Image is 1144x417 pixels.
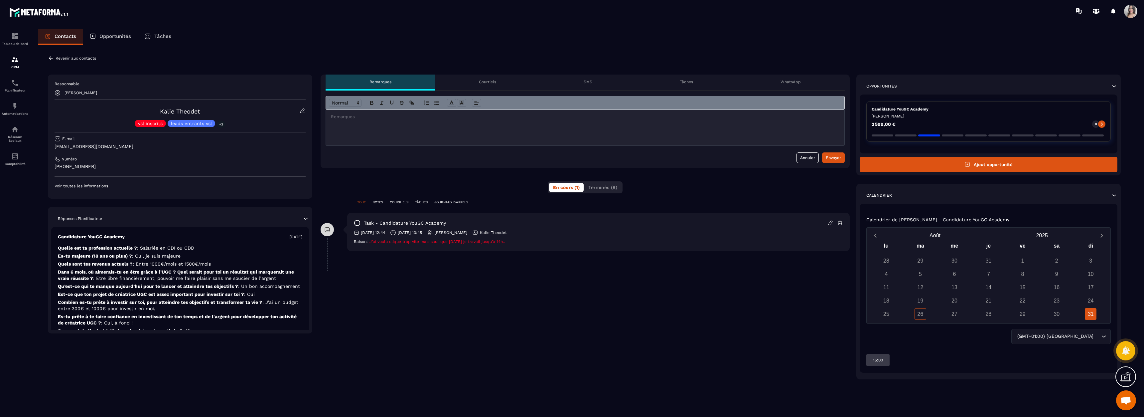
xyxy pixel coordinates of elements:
p: Automatisations [2,112,28,115]
p: Candidature YouGC Academy [58,234,125,240]
p: Réponses Planificateur [58,216,102,221]
div: 5 [915,268,926,280]
p: [PHONE_NUMBER] [55,163,306,170]
div: 21 [983,295,994,307]
img: scheduler [11,79,19,87]
p: Calendrier de [PERSON_NAME] - Candidature YouGC Academy [866,217,1009,222]
p: Combien es-tu prête à investir sur toi, pour atteindre tes objectifs et transformer ta vie ? [58,299,302,312]
p: Responsable [55,81,306,87]
div: 29 [1017,308,1028,320]
p: TOUT [357,200,366,205]
div: 22 [1017,295,1028,307]
button: Open months overlay [882,230,989,241]
p: JOURNAUX D'APPELS [434,200,468,205]
div: 19 [915,295,926,307]
a: Ouvrir le chat [1116,390,1136,410]
div: Search for option [1011,329,1111,344]
img: social-network [11,125,19,133]
div: 18 [880,295,892,307]
a: formationformationTableau de bord [2,27,28,51]
p: CRM [2,65,28,69]
span: : Un bon accompagnement [238,284,300,289]
div: 13 [948,282,960,293]
img: formation [11,32,19,40]
p: [DATE] 12:44 [361,230,385,235]
p: Opportunités [99,33,131,39]
div: 1 [1017,255,1028,267]
p: [DATE] 10:45 [398,230,422,235]
a: accountantaccountantComptabilité [2,147,28,171]
p: Planificateur [2,89,28,92]
div: 25 [880,308,892,320]
span: : Oui, je suis majeure [132,253,181,259]
p: Quels sont tes revenus actuels ? [58,261,302,267]
div: 3 [1085,255,1096,267]
input: Search for option [1095,333,1100,340]
p: Voir toutes les informations [55,183,306,189]
div: 8 [1017,268,1028,280]
p: SMS [584,79,592,85]
span: Terminés (9) [588,185,617,190]
p: Sur une échelle de 1 à 10, à quel point es-tu motivée ? [58,328,302,334]
img: automations [11,102,19,110]
span: : 10 [183,328,190,333]
button: Ajout opportunité [860,157,1117,172]
p: Candidature YouGC Academy [872,106,1105,112]
p: Calendrier [866,193,892,198]
p: COURRIELS [390,200,408,205]
p: NOTES [372,200,383,205]
p: 2 599,00 € [872,122,896,126]
p: Réseaux Sociaux [2,135,28,142]
div: 28 [880,255,892,267]
div: lu [869,241,903,253]
div: 14 [983,282,994,293]
p: Kalie Theodet [480,230,507,235]
div: di [1074,241,1108,253]
div: 31 [1085,308,1096,320]
div: 4 [880,268,892,280]
div: 16 [1051,282,1063,293]
div: 9 [1051,268,1063,280]
p: Contacts [55,33,76,39]
span: J’ai voulu cliqué trop vite mais sauf que [DATE] je travail jusqu’à 14h.. [369,239,505,244]
p: task - Candidature YouGC Academy [364,220,446,226]
p: leads entrants vsl [171,121,212,126]
p: [PERSON_NAME] [65,91,97,95]
p: 0 [1095,122,1097,126]
div: 2 [1051,255,1063,267]
p: Es-tu prête à te faire confiance en investissant de ton temps et de l'argent pour développer ton ... [58,313,302,326]
span: (GMT+01:00) [GEOGRAPHIC_DATA] [1016,333,1095,340]
a: formationformationCRM [2,51,28,74]
div: 23 [1051,295,1063,307]
a: Tâches [138,29,178,45]
a: Opportunités [83,29,138,45]
span: En cours (1) [553,185,580,190]
p: [PERSON_NAME] [872,113,1105,119]
img: formation [11,56,19,64]
div: 11 [880,282,892,293]
p: vsl inscrits [138,121,163,126]
div: 15 [1017,282,1028,293]
div: 30 [948,255,960,267]
div: 28 [983,308,994,320]
div: ma [903,241,937,253]
span: : Etre libre financièrement, pouvoir me faire plaisir sans me soucier de l’argent [93,276,276,281]
p: Remarques [369,79,391,85]
div: sa [1040,241,1073,253]
p: [PERSON_NAME] [435,230,467,235]
p: Revenir aux contacts [56,56,96,61]
div: 20 [948,295,960,307]
p: Tâches [154,33,171,39]
div: 30 [1051,308,1063,320]
div: 10 [1085,268,1096,280]
span: : Entre 1000€/mois et 1500€/mois [133,261,211,267]
p: E-mail [62,136,75,141]
div: me [937,241,971,253]
p: +3 [217,121,225,128]
p: 15:00 [873,357,883,363]
div: Calendar days [869,255,1108,320]
span: : Oui [244,292,255,297]
span: Raison: [354,239,368,244]
p: Est-ce que ton projet de créatrice UGC est assez important pour investir sur toi ? [58,291,302,298]
a: automationsautomationsAutomatisations [2,97,28,120]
